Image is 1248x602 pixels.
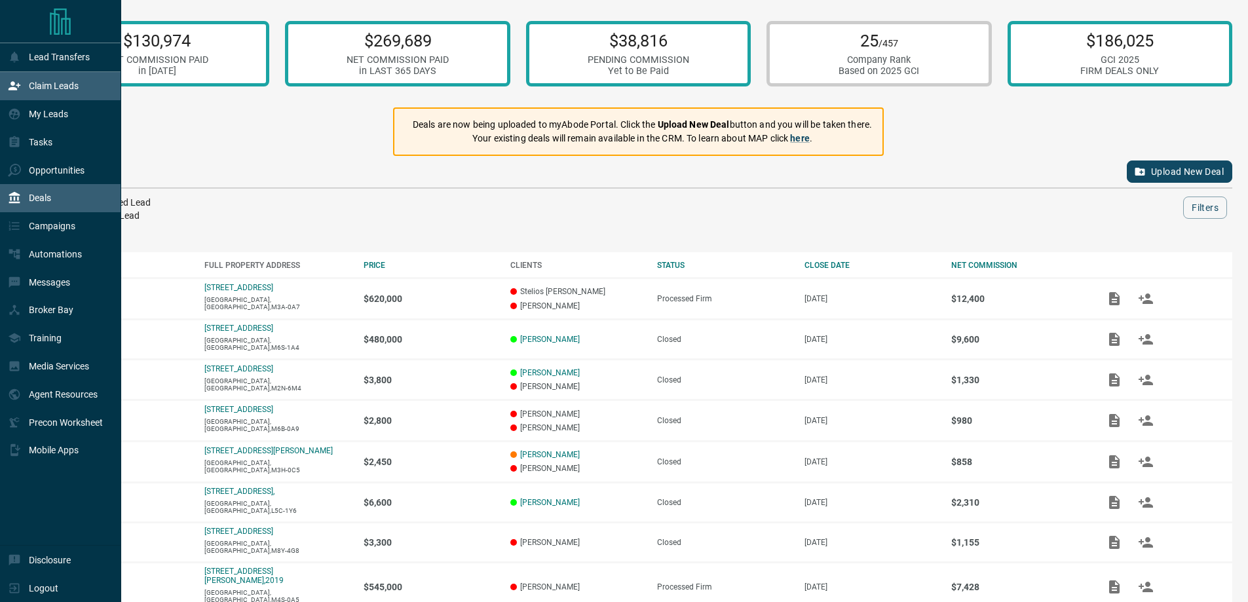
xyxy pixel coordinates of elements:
p: Your existing deals will remain available in the CRM. To learn about MAP click . [413,132,872,145]
div: Based on 2025 GCI [839,66,919,77]
p: $7,428 [951,582,1085,592]
p: $1,330 [951,375,1085,385]
p: Lease - Listing [58,538,191,547]
p: Stelios [PERSON_NAME] [510,287,644,296]
p: 25 [839,31,919,50]
p: [PERSON_NAME] [510,423,644,432]
span: /457 [879,38,898,49]
div: Closed [657,538,791,547]
p: $3,300 [364,537,497,548]
p: Lease - Co-Op [58,498,191,507]
a: [STREET_ADDRESS][PERSON_NAME],2019 [204,567,284,585]
div: NET COMMISSION PAID [106,54,208,66]
a: [PERSON_NAME] [520,498,580,507]
div: in LAST 365 DAYS [347,66,449,77]
p: [STREET_ADDRESS] [204,527,273,536]
span: Match Clients [1130,334,1162,343]
div: STATUS [657,261,791,270]
p: [GEOGRAPHIC_DATA],[GEOGRAPHIC_DATA],M3H-0C5 [204,459,350,474]
p: [GEOGRAPHIC_DATA],[GEOGRAPHIC_DATA],M3A-0A7 [204,296,350,310]
div: GCI 2025 [1080,54,1159,66]
span: Add / View Documents [1099,582,1130,591]
div: Closed [657,416,791,425]
p: Deals are now being uploaded to myAbode Portal. Click the button and you will be taken there. [413,118,872,132]
p: [DATE] [804,582,938,592]
a: [STREET_ADDRESS] [204,364,273,373]
p: $1,155 [951,537,1085,548]
div: FULL PROPERTY ADDRESS [204,261,350,270]
a: [STREET_ADDRESS] [204,283,273,292]
p: $38,816 [588,31,689,50]
div: Processed Firm [657,294,791,303]
a: [STREET_ADDRESS] [204,324,273,333]
a: [PERSON_NAME] [520,368,580,377]
p: $6,600 [364,497,497,508]
div: Closed [657,457,791,466]
a: here [790,133,810,143]
p: $186,025 [1080,31,1159,50]
p: [PERSON_NAME] [510,301,644,310]
a: [PERSON_NAME] [520,335,580,344]
div: Closed [657,498,791,507]
span: Add / View Documents [1099,457,1130,466]
span: Add / View Documents [1099,415,1130,424]
p: [PERSON_NAME] [510,538,644,547]
div: Company Rank [839,54,919,66]
p: [PERSON_NAME] [510,582,644,592]
p: $2,800 [364,415,497,426]
div: Processed Firm [657,582,791,592]
p: $269,689 [347,31,449,50]
p: [DATE] [804,335,938,344]
p: $2,450 [364,457,497,467]
a: [STREET_ADDRESS] [204,405,273,414]
p: [DATE] [804,538,938,547]
p: [PERSON_NAME] [510,409,644,419]
div: NET COMMISSION PAID [347,54,449,66]
a: [STREET_ADDRESS][PERSON_NAME] [204,446,333,455]
p: $2,310 [951,497,1085,508]
p: $12,400 [951,293,1085,304]
div: NET COMMISSION [951,261,1085,270]
span: Add / View Documents [1099,293,1130,303]
button: Filters [1183,197,1227,219]
p: [DATE] [804,375,938,385]
p: $9,600 [951,334,1085,345]
p: $3,800 [364,375,497,385]
p: [PERSON_NAME] [510,382,644,391]
p: [GEOGRAPHIC_DATA],[GEOGRAPHIC_DATA],M2N-6M4 [204,377,350,392]
span: Match Clients [1130,293,1162,303]
p: [GEOGRAPHIC_DATA],[GEOGRAPHIC_DATA],M8Y-4G8 [204,540,350,554]
div: CLOSE DATE [804,261,938,270]
p: [DATE] [804,457,938,466]
a: [PERSON_NAME] [520,450,580,459]
p: [GEOGRAPHIC_DATA],[GEOGRAPHIC_DATA],L5C-1Y6 [204,500,350,514]
button: Upload New Deal [1127,160,1232,183]
span: Add / View Documents [1099,334,1130,343]
div: PRICE [364,261,497,270]
p: Purchase - Co-Op [58,335,191,344]
span: Match Clients [1130,375,1162,384]
div: FIRM DEALS ONLY [1080,66,1159,77]
div: Closed [657,375,791,385]
p: Lease - Listing [58,457,191,466]
p: [PERSON_NAME] [510,464,644,473]
p: [DATE] [804,416,938,425]
p: $545,000 [364,582,497,592]
a: [STREET_ADDRESS], [204,487,274,496]
span: Match Clients [1130,415,1162,424]
div: in [DATE] [106,66,208,77]
span: Add / View Documents [1099,497,1130,506]
span: Match Clients [1130,497,1162,506]
span: Match Clients [1130,457,1162,466]
p: $980 [951,415,1085,426]
p: [GEOGRAPHIC_DATA],[GEOGRAPHIC_DATA],M6B-0A9 [204,418,350,432]
p: Lease - Listing [58,416,191,425]
div: Yet to Be Paid [588,66,689,77]
strong: Upload New Deal [658,119,730,130]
